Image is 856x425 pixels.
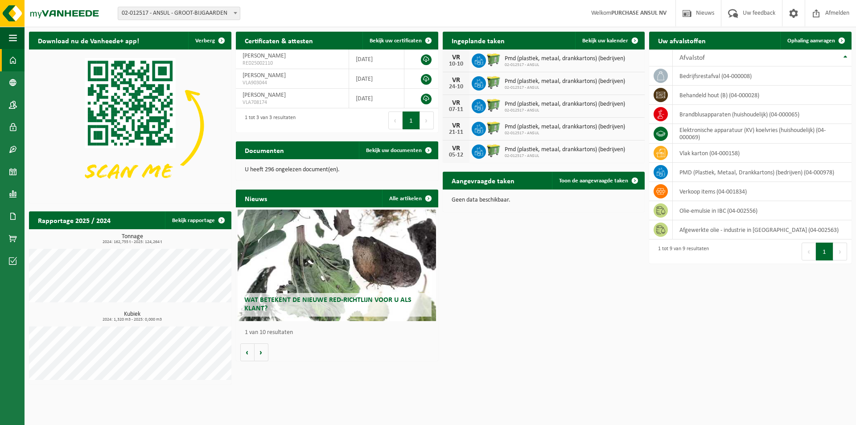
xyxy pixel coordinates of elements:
[195,38,215,44] span: Verberg
[443,32,514,49] h2: Ingeplande taken
[505,124,625,131] span: Pmd (plastiek, metaal, drankkartons) (bedrijven)
[575,32,644,50] a: Bekijk uw kalender
[362,32,437,50] a: Bekijk uw certificaten
[243,79,342,87] span: VLA903044
[255,343,268,361] button: Volgende
[359,141,437,159] a: Bekijk uw documenten
[118,7,240,20] span: 02-012517 - ANSUL - GROOT-BIJGAARDEN
[582,38,628,44] span: Bekijk uw kalender
[611,10,667,17] strong: PURCHASE ANSUL NV
[452,197,636,203] p: Geen data beschikbaar.
[240,111,296,130] div: 1 tot 3 van 3 resultaten
[833,243,847,260] button: Next
[29,50,231,201] img: Download de VHEPlus App
[673,86,852,105] td: behandeld hout (B) (04-000028)
[349,89,404,108] td: [DATE]
[243,60,342,67] span: RED25002110
[505,55,625,62] span: Pmd (plastiek, metaal, drankkartons) (bedrijven)
[447,152,465,158] div: 05-12
[366,148,422,153] span: Bekijk uw documenten
[679,54,705,62] span: Afvalstof
[780,32,851,50] a: Ophaling aanvragen
[245,167,429,173] p: U heeft 296 ongelezen document(en).
[382,190,437,207] a: Alle artikelen
[802,243,816,260] button: Previous
[29,211,119,229] h2: Rapportage 2025 / 2024
[33,234,231,244] h3: Tonnage
[236,32,322,49] h2: Certificaten & attesten
[243,92,286,99] span: [PERSON_NAME]
[447,77,465,84] div: VR
[654,242,709,261] div: 1 tot 9 van 9 resultaten
[370,38,422,44] span: Bekijk uw certificaten
[420,111,434,129] button: Next
[447,145,465,152] div: VR
[505,131,625,136] span: 02-012517 - ANSUL
[673,66,852,86] td: bedrijfsrestafval (04-000008)
[349,69,404,89] td: [DATE]
[673,163,852,182] td: PMD (Plastiek, Metaal, Drankkartons) (bedrijven) (04-000978)
[447,129,465,136] div: 21-11
[559,178,628,184] span: Toon de aangevraagde taken
[29,32,148,49] h2: Download nu de Vanheede+ app!
[505,62,625,68] span: 02-012517 - ANSUL
[673,201,852,220] td: olie-emulsie in IBC (04-002556)
[188,32,230,50] button: Verberg
[243,99,342,106] span: VLA708174
[673,220,852,239] td: afgewerkte olie - industrie in [GEOGRAPHIC_DATA] (04-002563)
[447,99,465,107] div: VR
[236,190,276,207] h2: Nieuws
[33,311,231,322] h3: Kubiek
[816,243,833,260] button: 1
[787,38,835,44] span: Ophaling aanvragen
[447,107,465,113] div: 07-11
[505,108,625,113] span: 02-012517 - ANSUL
[486,52,501,67] img: WB-0660-HPE-GN-50
[673,124,852,144] td: elektronische apparatuur (KV) koelvries (huishoudelijk) (04-000069)
[486,143,501,158] img: WB-0660-HPE-GN-50
[236,141,293,159] h2: Documenten
[238,210,436,321] a: Wat betekent de nieuwe RED-richtlijn voor u als klant?
[243,53,286,59] span: [PERSON_NAME]
[240,343,255,361] button: Vorige
[33,240,231,244] span: 2024: 162,755 t - 2025: 124,264 t
[447,84,465,90] div: 24-10
[673,144,852,163] td: vlak karton (04-000158)
[486,98,501,113] img: WB-0660-HPE-GN-50
[673,105,852,124] td: brandblusapparaten (huishoudelijk) (04-000065)
[505,85,625,91] span: 02-012517 - ANSUL
[447,122,465,129] div: VR
[447,61,465,67] div: 10-10
[649,32,715,49] h2: Uw afvalstoffen
[349,50,404,69] td: [DATE]
[505,146,625,153] span: Pmd (plastiek, metaal, drankkartons) (bedrijven)
[245,330,434,336] p: 1 van 10 resultaten
[505,153,625,159] span: 02-012517 - ANSUL
[552,172,644,190] a: Toon de aangevraagde taken
[486,75,501,90] img: WB-0660-HPE-GN-50
[447,54,465,61] div: VR
[505,101,625,108] span: Pmd (plastiek, metaal, drankkartons) (bedrijven)
[486,120,501,136] img: WB-0660-HPE-GN-50
[403,111,420,129] button: 1
[165,211,230,229] a: Bekijk rapportage
[443,172,523,189] h2: Aangevraagde taken
[505,78,625,85] span: Pmd (plastiek, metaal, drankkartons) (bedrijven)
[243,72,286,79] span: [PERSON_NAME]
[673,182,852,201] td: verkoop items (04-001834)
[33,318,231,322] span: 2024: 1,320 m3 - 2025: 0,000 m3
[388,111,403,129] button: Previous
[244,297,412,312] span: Wat betekent de nieuwe RED-richtlijn voor u als klant?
